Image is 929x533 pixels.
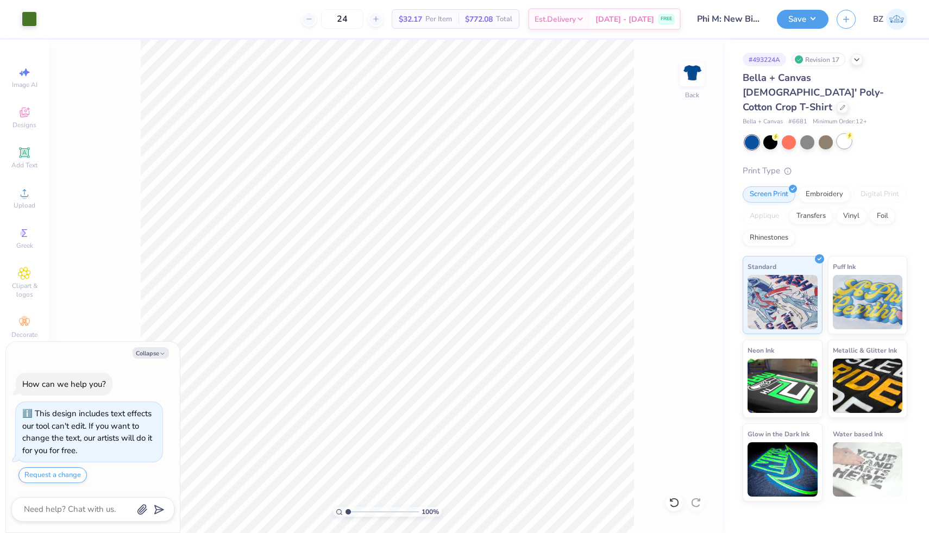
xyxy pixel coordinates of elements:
[748,428,809,440] span: Glow in the Dark Ink
[748,442,818,497] img: Glow in the Dark Ink
[743,71,884,114] span: Bella + Canvas [DEMOGRAPHIC_DATA]' Poly-Cotton Crop T-Shirt
[833,359,903,413] img: Metallic & Glitter Ink
[12,80,37,89] span: Image AI
[748,344,774,356] span: Neon Ink
[11,161,37,170] span: Add Text
[743,208,786,224] div: Applique
[788,117,807,127] span: # 6681
[748,359,818,413] img: Neon Ink
[321,9,363,29] input: – –
[833,442,903,497] img: Water based Ink
[743,230,795,246] div: Rhinestones
[833,261,856,272] span: Puff Ink
[799,186,850,203] div: Embroidery
[870,208,895,224] div: Foil
[792,53,845,66] div: Revision 17
[425,14,452,25] span: Per Item
[496,14,512,25] span: Total
[399,14,422,25] span: $32.17
[661,15,672,23] span: FREE
[833,344,897,356] span: Metallic & Glitter Ink
[789,208,833,224] div: Transfers
[748,261,776,272] span: Standard
[595,14,654,25] span: [DATE] - [DATE]
[813,117,867,127] span: Minimum Order: 12 +
[12,121,36,129] span: Designs
[685,90,699,100] div: Back
[16,241,33,250] span: Greek
[18,467,87,483] button: Request a change
[14,201,35,210] span: Upload
[422,507,439,517] span: 100 %
[873,9,907,30] a: BZ
[743,117,783,127] span: Bella + Canvas
[681,63,703,85] img: Back
[886,9,907,30] img: Bella Zollo
[11,330,37,339] span: Decorate
[133,347,169,359] button: Collapse
[833,428,883,440] span: Water based Ink
[743,165,907,177] div: Print Type
[833,275,903,329] img: Puff Ink
[743,53,786,66] div: # 493224A
[748,275,818,329] img: Standard
[873,13,883,26] span: BZ
[743,186,795,203] div: Screen Print
[535,14,576,25] span: Est. Delivery
[777,10,828,29] button: Save
[22,408,152,456] div: This design includes text effects our tool can't edit. If you want to change the text, our artist...
[853,186,906,203] div: Digital Print
[689,8,769,30] input: Untitled Design
[5,281,43,299] span: Clipart & logos
[836,208,867,224] div: Vinyl
[22,379,106,390] div: How can we help you?
[465,14,493,25] span: $772.08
